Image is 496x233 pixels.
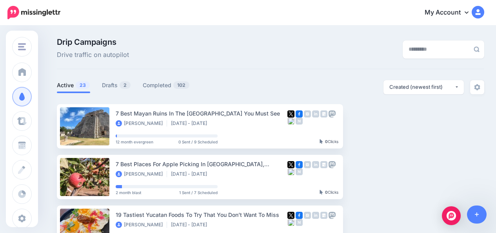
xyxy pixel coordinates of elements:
img: medium-grey-square.png [296,168,303,175]
img: medium-grey-square.png [296,219,303,226]
img: linkedin-grey-square.png [312,212,319,219]
a: My Account [417,3,484,22]
img: mastodon-grey-square.png [329,212,336,219]
li: [PERSON_NAME] [116,222,167,228]
li: [PERSON_NAME] [116,171,167,177]
img: twitter-square.png [287,212,294,219]
img: bluesky-square.png [287,219,294,226]
div: Created (newest first) [389,83,454,91]
div: Open Intercom Messenger [442,206,461,225]
img: mastodon-grey-square.png [329,110,336,117]
img: pointer-grey-darker.png [320,190,323,194]
img: Missinglettr [7,6,60,19]
img: bluesky-square.png [287,168,294,175]
img: search-grey-6.png [474,46,480,52]
span: 2 [120,81,131,89]
img: facebook-square.png [296,212,303,219]
img: instagram-grey-square.png [304,110,311,117]
b: 0 [325,190,328,194]
img: facebook-square.png [296,161,303,168]
img: pointer-grey-darker.png [320,139,323,144]
span: Drive traffic on autopilot [57,50,129,60]
img: twitter-square.png [287,161,294,168]
span: 2 month blast [116,191,141,194]
img: google_business-grey-square.png [320,212,327,219]
li: [PERSON_NAME] [116,120,167,127]
img: medium-grey-square.png [296,117,303,125]
span: 1 Sent / 7 Scheduled [179,191,218,194]
img: google_business-grey-square.png [320,110,327,117]
li: [DATE] - [DATE] [171,171,211,177]
img: mastodon-grey-square.png [329,161,336,168]
a: Completed102 [143,81,190,90]
div: 7 Best Mayan Ruins In The [GEOGRAPHIC_DATA] You Must See [116,109,287,118]
img: menu.png [18,43,26,50]
img: google_business-grey-square.png [320,161,327,168]
img: twitter-square.png [287,110,294,117]
div: 7 Best Places For Apple Picking In [GEOGRAPHIC_DATA], [GEOGRAPHIC_DATA] 2025 [116,160,287,169]
img: linkedin-grey-square.png [312,161,319,168]
li: [DATE] - [DATE] [171,120,211,127]
img: instagram-grey-square.png [304,161,311,168]
li: [DATE] - [DATE] [171,222,211,228]
img: facebook-square.png [296,110,303,117]
span: 12 month evergreen [116,140,153,144]
img: bluesky-square.png [287,117,294,125]
span: Drip Campaigns [57,38,129,46]
span: 23 [76,81,90,89]
button: Created (newest first) [383,80,464,94]
img: settings-grey.png [474,84,480,90]
img: instagram-grey-square.png [304,212,311,219]
a: Drafts2 [102,81,131,90]
span: 0 Sent / 9 Scheduled [178,140,218,144]
b: 0 [325,139,328,144]
div: Clicks [320,139,338,144]
div: 19 Tastiest Yucatan Foods To Try That You Don’t Want To Miss [116,210,287,219]
img: linkedin-grey-square.png [312,110,319,117]
div: Clicks [320,190,338,195]
span: 102 [173,81,189,89]
a: Active23 [57,81,90,90]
